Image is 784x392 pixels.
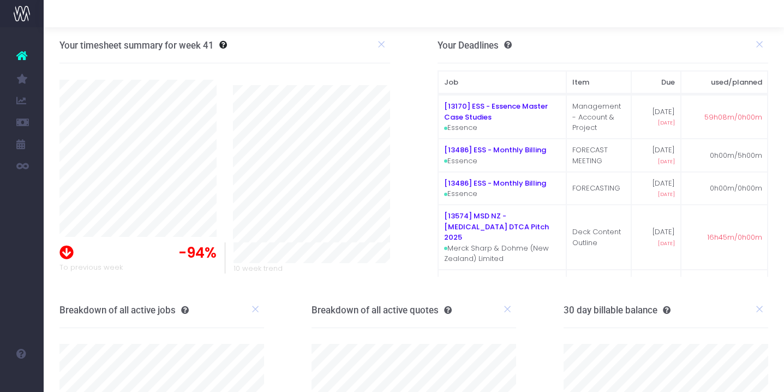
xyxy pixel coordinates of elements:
[59,262,123,273] span: To previous week
[14,370,30,387] img: images/default_profile_image.png
[631,71,681,94] th: Due: activate to sort column ascending
[658,119,675,127] span: [DATE]
[631,95,681,139] td: [DATE]
[444,101,548,122] a: [13170] ESS - Essence Master Case Studies
[438,40,512,51] h3: Your Deadlines
[631,172,681,205] td: [DATE]
[566,71,631,94] th: Item: activate to sort column ascending
[444,145,546,155] a: [13486] ESS - Monthly Billing
[438,172,566,205] td: Essence
[707,232,762,243] span: 16h45m/0h00m
[312,305,452,316] h3: Breakdown of all active quotes
[658,158,675,165] span: [DATE]
[438,95,566,139] td: Essence
[566,270,631,335] td: Briefing & Research
[444,211,549,242] a: [13574] MSD NZ - [MEDICAL_DATA] DTCA Pitch 2025
[658,191,675,198] span: [DATE]
[566,95,631,139] td: Management - Account & Project
[631,205,681,270] td: [DATE]
[566,139,631,172] td: FORECAST MEETING
[438,205,566,270] td: Merck Sharp & Dohme (New Zealand) Limited
[658,240,675,247] span: [DATE]
[631,270,681,335] td: [DATE]
[59,40,214,51] h3: Your timesheet summary for week 41
[710,183,762,194] span: 0h00m/0h00m
[681,71,768,94] th: used/planned: activate to sort column ascending
[566,205,631,270] td: Deck Content Outline
[444,178,546,188] a: [13486] ESS - Monthly Billing
[178,242,217,264] span: -94%
[704,112,762,123] span: 59h08m/0h00m
[438,139,566,172] td: Essence
[566,172,631,205] td: FORECASTING
[564,305,671,316] h3: 30 day billable balance
[438,71,566,94] th: Job: activate to sort column ascending
[59,305,189,316] h3: Breakdown of all active jobs
[710,150,762,161] span: 0h00m/5h00m
[438,270,566,335] td: Merck Sharp & Dohme (New Zealand) Limited
[444,276,549,307] a: [13574] MSD NZ - [MEDICAL_DATA] DTCA Pitch 2025
[234,263,283,274] span: 10 week trend
[631,139,681,172] td: [DATE]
